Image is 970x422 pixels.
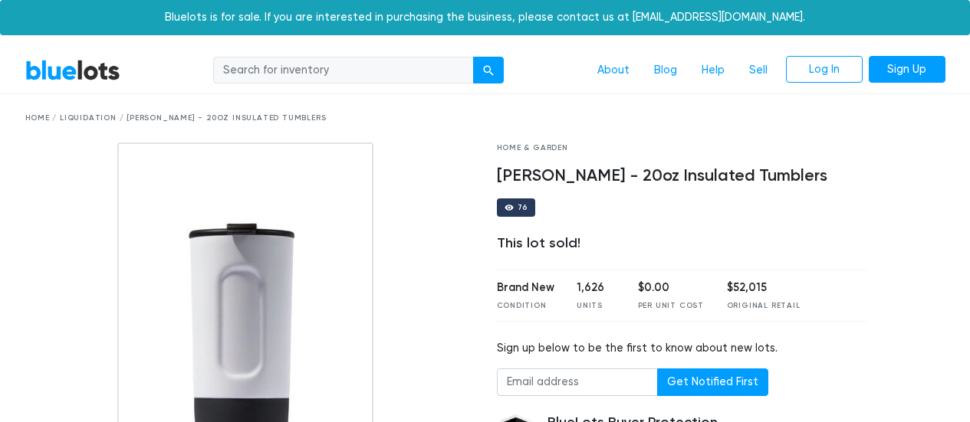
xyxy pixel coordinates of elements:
[213,57,474,84] input: Search for inventory
[577,280,615,296] div: 1,626
[689,56,737,85] a: Help
[737,56,780,85] a: Sell
[497,340,867,357] div: Sign up below to be the first to know about new lots.
[497,280,554,296] div: Brand New
[577,300,615,312] div: Units
[497,235,867,252] div: This lot sold!
[518,204,528,211] div: 76
[25,113,945,124] div: Home / Liquidation / [PERSON_NAME] - 20oz Insulated Tumblers
[642,56,689,85] a: Blog
[786,56,863,83] a: Log In
[638,300,704,312] div: Per Unit Cost
[727,280,801,296] div: $52,015
[657,368,768,396] button: Get Notified First
[25,59,120,81] a: BlueLots
[497,142,867,154] div: Home & Garden
[497,166,867,186] h4: [PERSON_NAME] - 20oz Insulated Tumblers
[638,280,704,296] div: $0.00
[727,300,801,312] div: Original Retail
[497,368,658,396] input: Email address
[497,300,554,312] div: Condition
[585,56,642,85] a: About
[869,56,945,83] a: Sign Up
